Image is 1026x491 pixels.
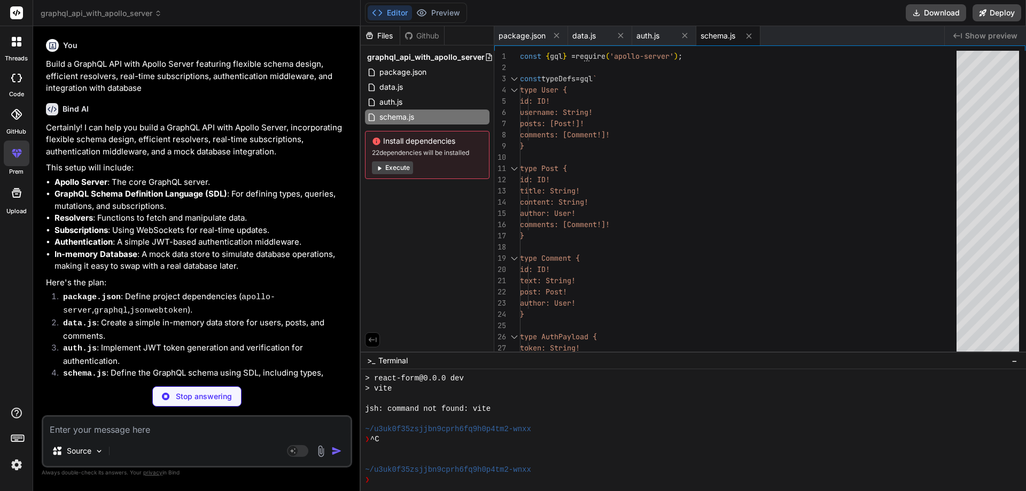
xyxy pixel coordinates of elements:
[494,320,506,331] div: 25
[55,212,350,224] li: : Functions to fetch and manipulate data.
[494,241,506,253] div: 18
[576,51,605,61] span: require
[494,73,506,84] div: 3
[494,107,506,118] div: 6
[378,355,408,366] span: Terminal
[674,51,678,61] span: )
[494,185,506,197] div: 13
[678,51,682,61] span: ;
[55,248,350,272] li: : A mock data store to simulate database operations, making it easy to swap with a real database ...
[55,249,137,259] strong: In-memory Database
[520,141,524,151] span: }
[494,264,506,275] div: 20
[494,96,506,107] div: 5
[365,475,370,485] span: ❯
[576,74,580,83] span: =
[41,8,162,19] span: graphql_api_with_apollo_server
[520,197,588,207] span: content: String!
[6,127,26,136] label: GitHub
[610,51,674,61] span: 'apollo-server'
[520,231,524,240] span: }
[494,197,506,208] div: 14
[520,96,550,106] span: id: ID!
[494,275,506,286] div: 21
[520,309,524,319] span: }
[494,298,506,309] div: 23
[367,52,485,63] span: graphql_api_with_apollo_server
[494,62,506,73] div: 2
[55,213,93,223] strong: Resolvers
[499,30,546,41] span: package.json
[593,74,597,83] span: `
[143,469,162,476] span: privacy
[701,30,735,41] span: schema.js
[46,122,350,158] p: Certainly! I can help you build a GraphQL API with Apollo Server, incorporating flexible schema d...
[361,30,400,41] div: Files
[580,74,593,83] span: gql
[367,355,375,366] span: >_
[507,253,521,264] div: Click to collapse the range.
[372,149,483,157] span: 22 dependencies will be installed
[55,367,350,392] li: : Define the GraphQL schema using SDL, including types, queries, mutations, and subscriptions.
[541,74,576,83] span: typeDefs
[55,225,108,235] strong: Subscriptions
[7,456,26,474] img: settings
[520,175,550,184] span: id: ID!
[370,434,379,445] span: ^C
[520,130,610,139] span: comments: [Comment!]!
[63,319,97,328] code: data.js
[507,163,521,174] div: Click to collapse the range.
[63,293,275,315] code: apollo-server
[378,96,403,108] span: auth.js
[520,85,567,95] span: type User {
[973,4,1021,21] button: Deploy
[520,332,597,341] span: type AuthPayload {
[55,177,107,187] strong: Apollo Server
[494,286,506,298] div: 22
[6,207,27,216] label: Upload
[605,51,610,61] span: (
[365,384,392,394] span: > vite
[63,40,77,51] h6: You
[494,253,506,264] div: 19
[494,163,506,174] div: 11
[1012,355,1017,366] span: −
[520,220,610,229] span: comments: [Comment!]!
[494,331,506,342] div: 26
[520,208,576,218] span: author: User!
[550,51,563,61] span: gql
[67,446,91,456] p: Source
[5,54,28,63] label: threads
[572,30,596,41] span: data.js
[9,167,24,176] label: prem
[55,291,350,317] li: : Define project dependencies ( , , ).
[520,343,580,353] span: token: String!
[520,287,567,297] span: post: Post!
[494,309,506,320] div: 24
[507,84,521,96] div: Click to collapse the range.
[46,162,350,174] p: This setup will include:
[494,230,506,241] div: 17
[520,107,593,117] span: username: String!
[378,66,428,79] span: package.json
[520,163,567,173] span: type Post {
[520,119,584,128] span: posts: [Post!]!
[378,81,404,93] span: data.js
[176,391,232,402] p: Stop answering
[906,4,966,21] button: Download
[63,293,121,302] code: package.json
[507,331,521,342] div: Click to collapse the range.
[546,51,550,61] span: {
[42,467,352,478] p: Always double-check its answers. Your in Bind
[55,176,350,189] li: : The core GraphQL server.
[494,342,506,354] div: 27
[520,264,550,274] span: id: ID!
[331,446,342,456] img: icon
[520,276,576,285] span: text: String!
[494,51,506,62] div: 1
[1009,352,1020,369] button: −
[372,136,483,146] span: Install dependencies
[55,236,350,248] li: : A simple JWT-based authentication middleware.
[571,51,576,61] span: =
[315,445,327,457] img: attachment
